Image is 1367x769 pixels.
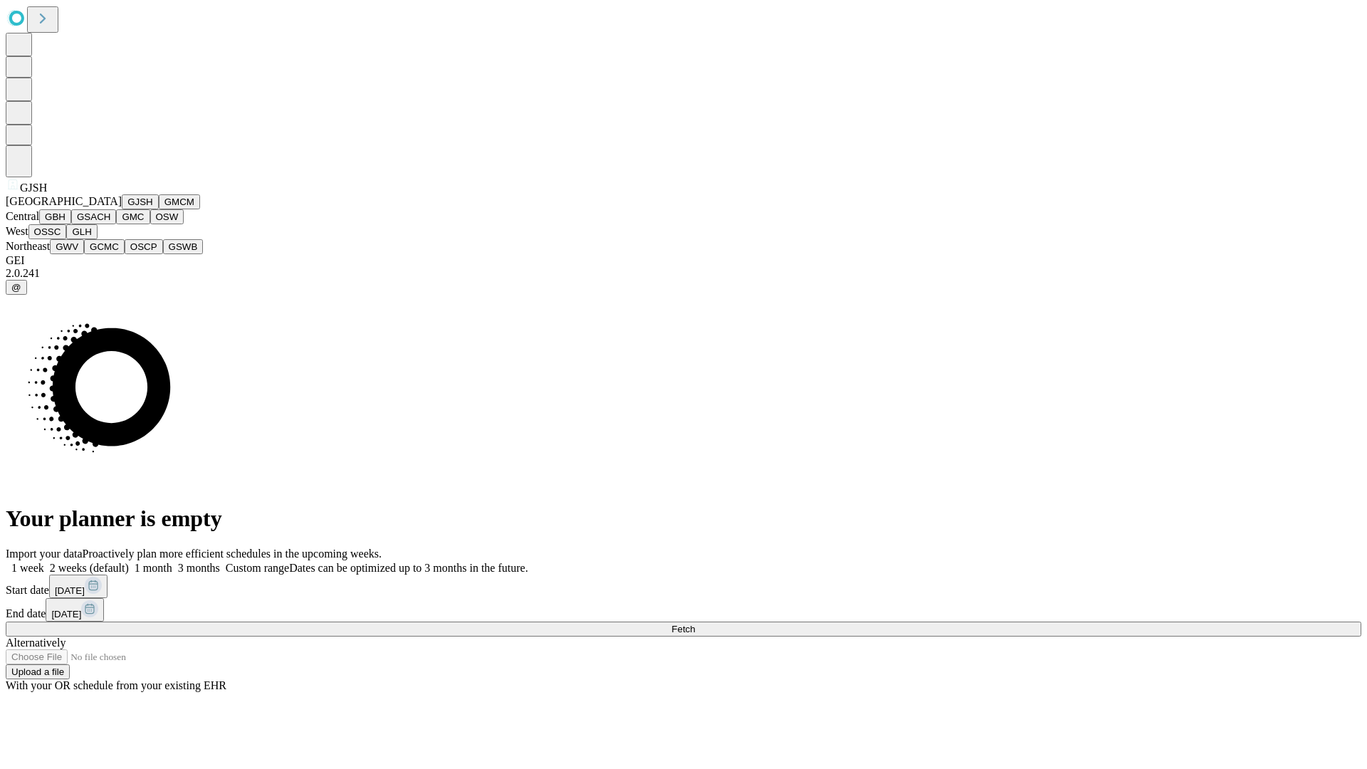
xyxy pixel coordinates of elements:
[11,562,44,574] span: 1 week
[178,562,220,574] span: 3 months
[46,598,104,622] button: [DATE]
[6,254,1361,267] div: GEI
[11,282,21,293] span: @
[125,239,163,254] button: OSCP
[150,209,184,224] button: OSW
[50,239,84,254] button: GWV
[6,664,70,679] button: Upload a file
[51,609,81,619] span: [DATE]
[289,562,528,574] span: Dates can be optimized up to 3 months in the future.
[6,225,28,237] span: West
[50,562,129,574] span: 2 weeks (default)
[55,585,85,596] span: [DATE]
[71,209,116,224] button: GSACH
[6,598,1361,622] div: End date
[163,239,204,254] button: GSWB
[6,267,1361,280] div: 2.0.241
[122,194,159,209] button: GJSH
[671,624,695,634] span: Fetch
[84,239,125,254] button: GCMC
[6,506,1361,532] h1: Your planner is empty
[135,562,172,574] span: 1 month
[28,224,67,239] button: OSSC
[6,679,226,691] span: With your OR schedule from your existing EHR
[6,280,27,295] button: @
[6,637,66,649] span: Alternatively
[6,210,39,222] span: Central
[83,548,382,560] span: Proactively plan more efficient schedules in the upcoming weeks.
[6,240,50,252] span: Northeast
[39,209,71,224] button: GBH
[116,209,150,224] button: GMC
[159,194,200,209] button: GMCM
[49,575,108,598] button: [DATE]
[6,622,1361,637] button: Fetch
[66,224,97,239] button: GLH
[226,562,289,574] span: Custom range
[6,548,83,560] span: Import your data
[6,575,1361,598] div: Start date
[6,195,122,207] span: [GEOGRAPHIC_DATA]
[20,182,47,194] span: GJSH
